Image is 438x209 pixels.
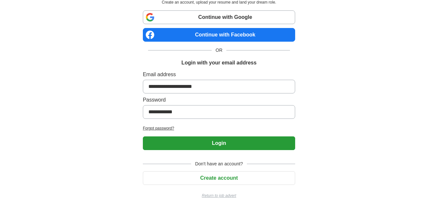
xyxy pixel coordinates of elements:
h1: Login with your email address [181,59,256,67]
label: Email address [143,71,295,78]
a: Create account [143,175,295,181]
span: Don't have an account? [191,160,247,167]
button: Login [143,136,295,150]
a: Continue with Facebook [143,28,295,42]
a: Return to job advert [143,193,295,199]
a: Forgot password? [143,125,295,131]
span: OR [212,47,226,54]
button: Create account [143,171,295,185]
label: Password [143,96,295,104]
a: Continue with Google [143,10,295,24]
